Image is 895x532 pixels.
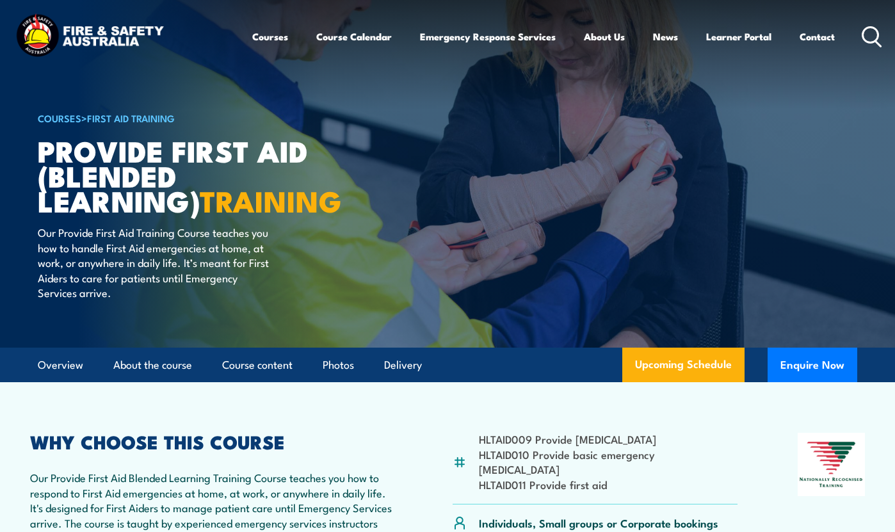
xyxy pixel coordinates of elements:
h1: Provide First Aid (Blended Learning) [38,138,354,213]
strong: TRAINING [200,178,342,222]
h6: > [38,110,354,125]
button: Enquire Now [768,348,857,382]
a: Photos [323,348,354,382]
h2: WHY CHOOSE THIS COURSE [30,433,392,449]
p: Individuals, Small groups or Corporate bookings [479,515,718,530]
a: Delivery [384,348,422,382]
a: Course content [222,348,293,382]
a: Emergency Response Services [420,21,556,52]
a: About the course [113,348,192,382]
li: HLTAID010 Provide basic emergency [MEDICAL_DATA] [479,447,738,477]
a: COURSES [38,111,81,125]
li: HLTAID011 Provide first aid [479,477,738,492]
li: HLTAID009 Provide [MEDICAL_DATA] [479,431,738,446]
p: Our Provide First Aid Training Course teaches you how to handle First Aid emergencies at home, at... [38,225,271,300]
a: About Us [584,21,625,52]
a: Upcoming Schedule [622,348,745,382]
a: News [653,21,678,52]
a: Courses [252,21,288,52]
a: Learner Portal [706,21,771,52]
img: Nationally Recognised Training logo. [798,433,865,496]
a: Contact [800,21,835,52]
a: Course Calendar [316,21,392,52]
a: Overview [38,348,83,382]
a: First Aid Training [87,111,175,125]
